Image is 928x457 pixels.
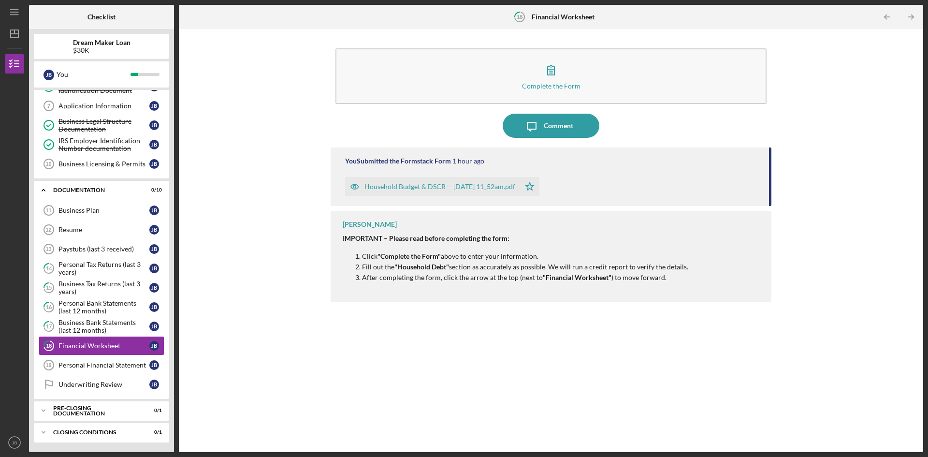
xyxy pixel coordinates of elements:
div: J B [149,140,159,149]
button: Comment [503,114,599,138]
strong: "Household Debt" [394,263,449,271]
tspan: 7 [47,103,50,109]
a: 13Paystubs (last 3 received)JB [39,239,164,259]
div: Comment [544,114,573,138]
div: Application Information [58,102,149,110]
div: Complete the Form [522,82,580,89]
tspan: 15 [46,285,52,291]
tspan: 18 [46,343,52,349]
a: Business Legal Structure DocumentationJB [39,116,164,135]
div: Household Budget & DSCR -- [DATE] 11_52am.pdf [364,183,515,191]
tspan: 13 [45,246,51,252]
strong: "Financial Worksheet" [543,273,611,281]
b: Checklist [87,13,116,21]
div: J B [149,360,159,370]
div: Documentation [53,187,138,193]
a: 12ResumeJB [39,220,164,239]
div: Resume [58,226,149,234]
time: 2025-09-10 15:52 [452,157,484,165]
a: 7Application InformationJB [39,96,164,116]
div: J B [149,244,159,254]
div: J B [149,225,159,235]
div: IRS Employer Identification Number documentation [58,137,149,152]
div: Business Bank Statements (last 12 months) [58,319,149,334]
div: J B [149,283,159,293]
div: J B [149,264,159,273]
div: $30K [73,46,130,54]
button: JB [5,433,24,452]
button: Household Budget & DSCR -- [DATE] 11_52am.pdf [345,177,539,196]
a: 18Financial WorksheetJB [39,336,164,355]
div: Personal Tax Returns (last 3 years) [58,261,149,276]
div: J B [149,159,159,169]
a: Underwriting ReviewJB [39,375,164,394]
div: Business Tax Returns (last 3 years) [58,280,149,295]
div: J B [149,101,159,111]
div: Closing Conditions [53,429,138,435]
div: Business Plan [58,206,149,214]
strong: IMPORTANT – Please read before completing the form: [343,234,509,242]
tspan: 10 [45,161,51,167]
div: J B [149,120,159,130]
div: You [57,66,130,83]
p: After completing the form, click the arrow at the top (next to ) to move forward. [362,272,688,283]
div: You Submitted the Formstack Form [345,157,451,165]
tspan: 18 [516,14,522,20]
div: Personal Bank Statements (last 12 months) [58,299,149,315]
tspan: 16 [46,304,52,310]
text: JB [12,440,17,445]
div: [PERSON_NAME] [343,221,397,228]
a: 17Business Bank Statements (last 12 months)JB [39,317,164,336]
div: Business Legal Structure Documentation [58,118,149,133]
div: J B [149,302,159,312]
div: Pre-Closing Documentation [53,405,138,416]
a: 19Personal Financial StatementJB [39,355,164,375]
div: 0 / 1 [145,429,162,435]
strong: "Complete the Form" [377,252,441,260]
tspan: 17 [46,324,52,330]
div: J B [149,206,159,215]
tspan: 11 [45,207,51,213]
a: 15Business Tax Returns (last 3 years)JB [39,278,164,297]
div: J B [149,380,159,389]
a: 14Personal Tax Returns (last 3 years)JB [39,259,164,278]
a: 16Personal Bank Statements (last 12 months)JB [39,297,164,317]
div: Paystubs (last 3 received) [58,245,149,253]
b: Dream Maker Loan [73,39,130,46]
div: Financial Worksheet [58,342,149,350]
a: 11Business PlanJB [39,201,164,220]
b: Financial Worksheet [532,13,594,21]
a: IRS Employer Identification Number documentationJB [39,135,164,154]
p: Fill out the section as accurately as possible. We will run a credit report to verify the details. [362,262,688,272]
div: Personal Financial Statement [58,361,149,369]
div: 0 / 10 [145,187,162,193]
a: 10Business Licensing & PermitsJB [39,154,164,174]
div: J B [149,341,159,351]
tspan: 14 [46,265,52,272]
div: Underwriting Review [58,381,149,388]
p: Click above to enter your information. [362,251,688,262]
button: Complete the Form [335,48,767,104]
div: J B [149,322,159,331]
div: J B [43,70,54,80]
tspan: 12 [45,227,51,233]
div: 0 / 1 [145,408,162,413]
tspan: 19 [45,362,51,368]
div: Business Licensing & Permits [58,160,149,168]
